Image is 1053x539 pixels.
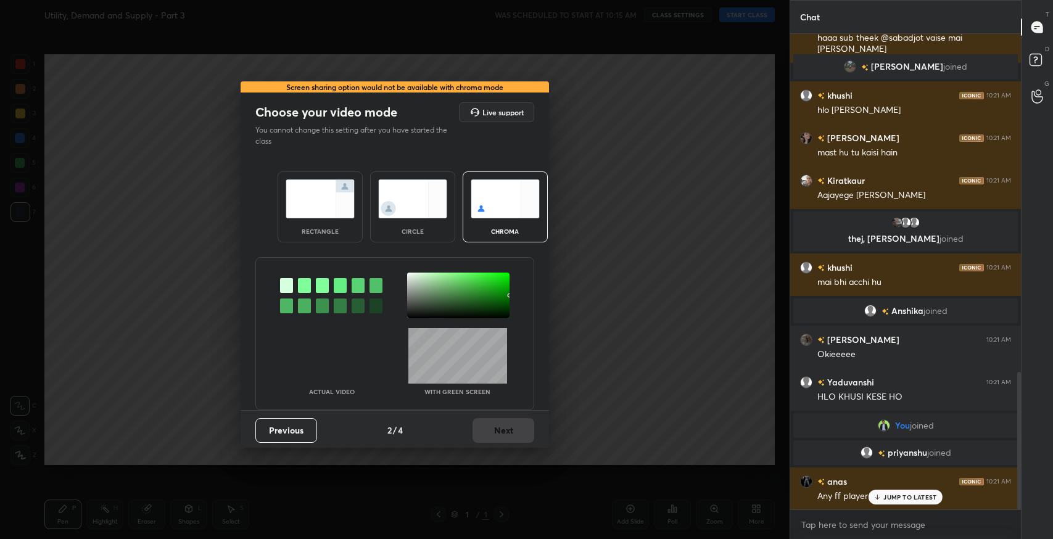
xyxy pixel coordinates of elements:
h6: Kiratkaur [825,174,865,187]
span: joined [910,421,934,430]
div: 10:21 AM [986,336,1011,344]
div: mast hu tu kaisi hain [817,147,1011,159]
h4: 4 [398,424,403,437]
div: 10:21 AM [986,92,1011,99]
h6: anas [825,475,847,488]
img: no-rating-badge.077c3623.svg [817,178,825,184]
div: 10:21 AM [986,177,1011,184]
img: no-rating-badge.077c3623.svg [817,265,825,271]
img: normalScreenIcon.ae25ed63.svg [286,179,355,218]
h4: 2 [387,424,392,437]
img: no-rating-badge.077c3623.svg [817,479,825,485]
img: default.png [864,305,877,317]
p: T [1046,10,1049,19]
p: thej, [PERSON_NAME] [801,234,1010,244]
img: default.png [899,216,912,229]
p: With green screen [424,389,490,395]
img: no-rating-badge.077c3623.svg [817,135,825,142]
img: iconic-dark.1390631f.png [959,92,984,99]
span: joined [939,232,964,244]
div: circle [388,228,437,234]
h6: [PERSON_NAME] [825,333,899,346]
h5: Live support [482,109,524,116]
img: iconic-dark.1390631f.png [959,177,984,184]
div: haaa sub theek @sabadjot vaise mai [PERSON_NAME] [817,32,1011,56]
img: no-rating-badge.077c3623.svg [882,308,889,315]
img: no-rating-badge.077c3623.svg [817,93,825,99]
div: grid [790,34,1021,509]
img: default.png [800,376,812,389]
h6: khushi [825,261,853,274]
h4: / [393,424,397,437]
img: 1a7c9b30c1a54afba879048832061837.jpg [800,175,812,187]
p: Actual Video [309,389,355,395]
img: iconic-dark.1390631f.png [959,264,984,271]
p: You cannot change this setting after you have started the class [255,125,455,147]
img: default.png [908,216,920,229]
img: fcc3dd17a7d24364a6f5f049f7d33ac3.jpg [878,419,890,432]
h6: [PERSON_NAME] [825,131,899,144]
span: You [895,421,910,430]
img: default.png [800,89,812,102]
span: [PERSON_NAME] [871,62,943,72]
div: 10:21 AM [986,134,1011,142]
span: joined [923,306,948,316]
div: Any ff player heree? [817,490,1011,503]
div: 10:21 AM [986,264,1011,271]
span: priyanshu [888,448,927,458]
div: Screen sharing option would not be available with chroma mode [241,81,549,93]
img: default.png [800,261,812,274]
div: 10:21 AM [986,478,1011,485]
button: Previous [255,418,317,443]
h6: Yaduvanshi [825,376,874,389]
img: circleScreenIcon.acc0effb.svg [378,179,447,218]
img: no-rating-badge.077c3623.svg [861,64,869,71]
p: D [1045,44,1049,54]
h2: Choose your video mode [255,104,397,120]
div: 10:21 AM [986,379,1011,386]
img: no-rating-badge.077c3623.svg [817,379,825,386]
p: JUMP TO LATEST [883,493,936,501]
p: G [1044,79,1049,88]
img: default.png [861,446,873,459]
img: no-rating-badge.077c3623.svg [878,450,885,457]
div: chroma [481,228,530,234]
div: mai bhi acchi hu [817,276,1011,289]
p: Chat [790,1,830,33]
div: hlo [PERSON_NAME] [817,104,1011,117]
div: rectangle [295,228,345,234]
div: HLO KHUSI KESE HO [817,391,1011,403]
img: iconic-dark.1390631f.png [959,134,984,142]
img: iconic-dark.1390631f.png [959,478,984,485]
img: 87d3a2c3dcf448788915f833b81b03b4.jpg [891,216,903,229]
img: c408483b90914ebaba9a745d8aeb8223.jpg [800,132,812,144]
img: no-rating-badge.077c3623.svg [817,337,825,344]
img: 90fe729c676f417db5af0f4ced355aee.jpg [800,334,812,346]
span: joined [927,448,951,458]
img: 6319a6cd910045499266315b8ac119d3.jpg [800,475,812,488]
img: chromaScreenIcon.c19ab0a0.svg [471,179,540,218]
div: Aajayege [PERSON_NAME] [817,189,1011,202]
h6: khushi [825,89,853,102]
span: Anshika [891,306,923,316]
span: joined [943,62,967,72]
div: Okieeeee [817,348,1011,361]
img: 6d08848a9db444d8a463119c9be695cb.jpg [844,60,856,73]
